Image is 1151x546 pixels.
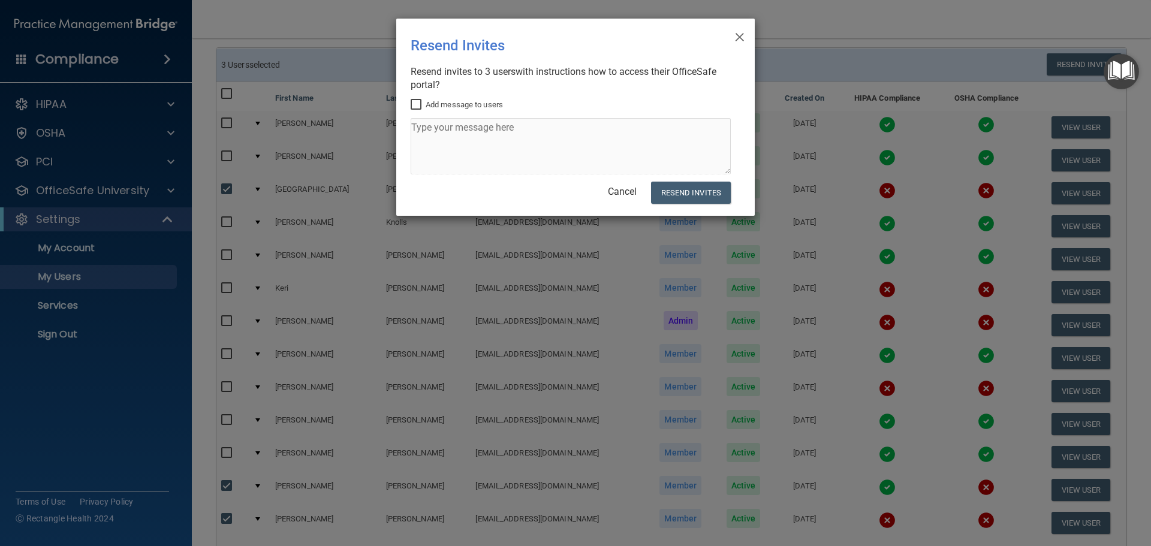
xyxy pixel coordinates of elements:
[411,98,503,112] label: Add message to users
[411,28,691,63] div: Resend Invites
[734,23,745,47] span: ×
[511,66,516,77] span: s
[1104,54,1139,89] button: Open Resource Center
[411,100,424,110] input: Add message to users
[411,65,731,92] div: Resend invites to 3 user with instructions how to access their OfficeSafe portal?
[651,182,731,204] button: Resend Invites
[608,186,637,197] a: Cancel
